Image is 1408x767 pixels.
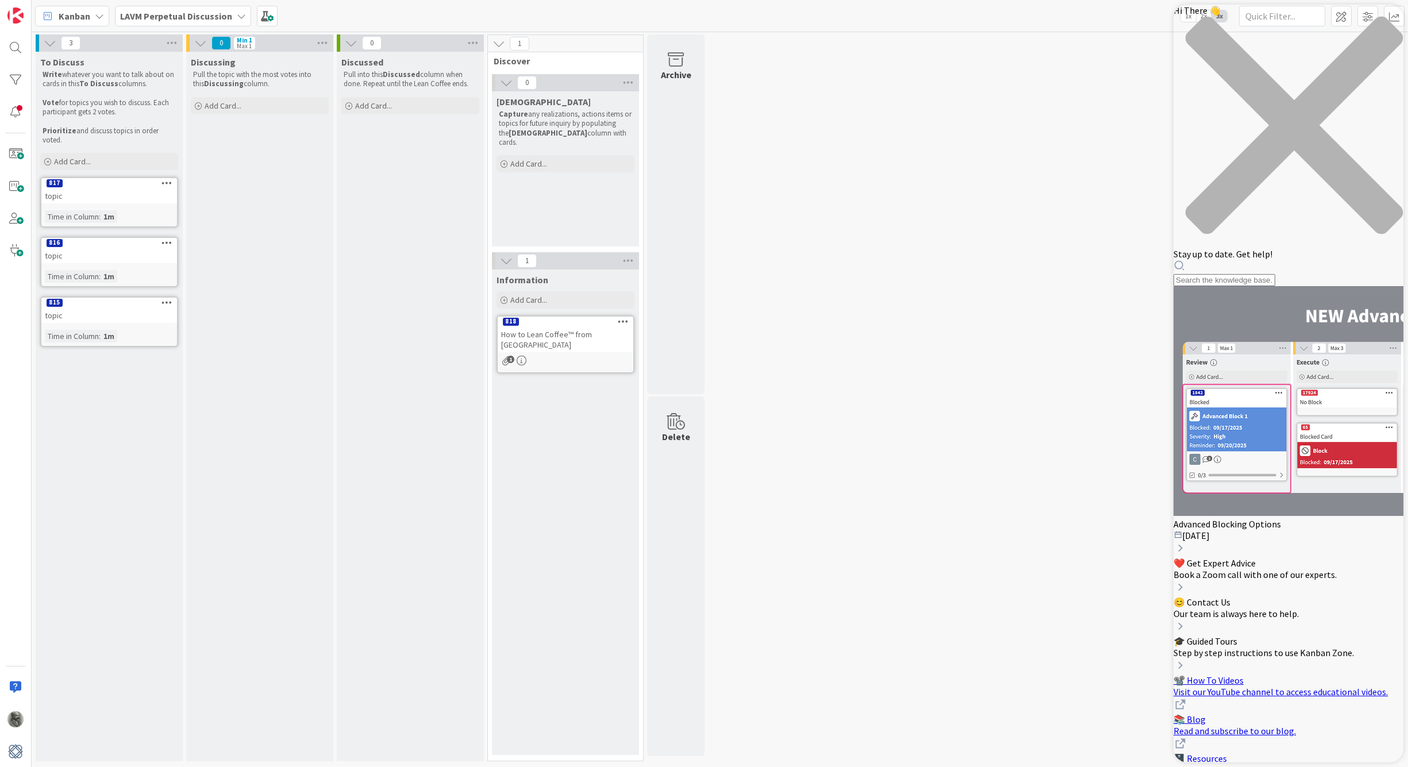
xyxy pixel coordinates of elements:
[499,109,528,119] strong: Capture
[41,188,177,203] div: topic
[43,98,59,107] strong: Vote
[662,430,690,444] div: Delete
[43,70,176,89] p: whatever you want to talk about on cards in this columns.
[499,110,632,147] p: any realizations, actions items or topics for future inquiry by populating the column with cards.
[43,126,176,145] p: and discuss topics in order voted.
[383,70,420,79] strong: Discussed
[517,76,537,90] span: 0
[47,299,63,307] div: 815
[9,525,36,537] span: [DATE]
[507,356,514,363] span: 1
[47,179,63,187] div: 817
[59,9,90,23] span: Kanban
[79,79,118,88] strong: To Discuss
[41,298,177,308] div: 815
[510,159,547,169] span: Add Card...
[497,274,548,286] span: Information
[41,238,177,248] div: 816
[61,36,80,50] span: 3
[7,7,24,24] img: Visit kanbanzone.com
[498,327,633,352] div: How to Lean Coffee™ from [GEOGRAPHIC_DATA]
[99,210,101,223] span: :
[497,96,591,107] span: Epiphany
[191,56,236,68] span: Discussing
[41,308,177,323] div: topic
[494,55,629,67] span: Discover
[24,2,52,16] span: Support
[498,317,633,327] div: 818
[237,37,252,43] div: Min 1
[7,743,24,760] img: avatar
[45,210,99,223] div: Time in Column
[661,68,691,82] div: Archive
[355,101,392,111] span: Add Card...
[205,101,241,111] span: Add Card...
[45,270,99,283] div: Time in Column
[510,37,529,51] span: 1
[7,711,24,727] img: PA
[41,238,177,263] div: 816topic
[101,210,117,223] div: 1m
[41,248,177,263] div: topic
[41,178,177,188] div: 817
[101,330,117,342] div: 1m
[47,239,63,247] div: 816
[120,10,232,22] b: LAVM Perpetual Discussion
[54,156,91,167] span: Add Card...
[45,330,99,342] div: Time in Column
[341,56,383,68] span: Discussed
[517,254,537,268] span: 1
[344,70,477,89] p: Pull into this column when done. Repeat until the Lean Coffee ends.
[41,178,177,203] div: 817topic
[101,270,117,283] div: 1m
[509,128,587,138] strong: [DEMOGRAPHIC_DATA]
[510,295,547,305] span: Add Card...
[99,270,101,283] span: :
[43,126,76,136] strong: Prioritize
[43,70,62,79] strong: Write
[204,79,244,88] strong: Discussing
[498,317,633,352] div: 818How to Lean Coffee™ from [GEOGRAPHIC_DATA]
[237,43,252,49] div: Max 1
[362,36,382,50] span: 0
[211,36,231,50] span: 0
[193,70,326,89] p: Pull the topic with the most votes into this column.
[40,56,84,68] span: To Discuss
[503,318,519,326] div: 818
[99,330,101,342] span: :
[41,298,177,323] div: 815topic
[43,98,176,117] p: for topics you wish to discuss. Each participant gets 2 votes.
